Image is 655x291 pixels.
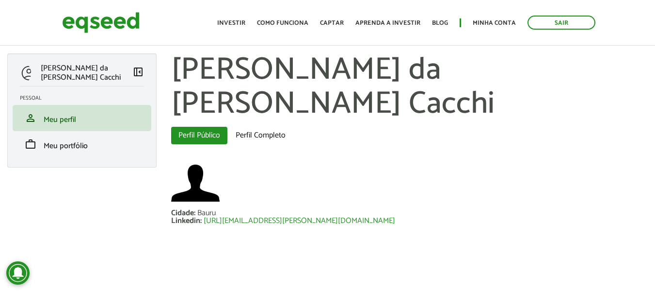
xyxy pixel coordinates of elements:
span: person [25,112,36,124]
span: Meu perfil [44,113,76,126]
a: Minha conta [473,20,516,26]
a: personMeu perfil [20,112,144,124]
span: Meu portfólio [44,139,88,153]
div: Bauru [197,209,216,217]
span: work [25,138,36,150]
h2: Pessoal [20,95,151,101]
span: : [194,206,195,220]
img: EqSeed [62,10,140,35]
span: left_panel_close [132,66,144,78]
a: Investir [217,20,245,26]
a: Ver perfil do usuário. [171,159,220,207]
a: Blog [432,20,448,26]
a: Perfil Completo [228,127,293,144]
p: [PERSON_NAME] da [PERSON_NAME] Cacchi [41,64,132,82]
div: Linkedin [171,217,204,225]
a: [URL][EMAIL_ADDRESS][PERSON_NAME][DOMAIN_NAME] [204,217,395,225]
a: Aprenda a investir [355,20,420,26]
span: : [200,214,202,227]
a: Sair [527,16,595,30]
a: Como funciona [257,20,308,26]
a: workMeu portfólio [20,138,144,150]
a: Perfil Público [171,127,227,144]
h1: [PERSON_NAME] da [PERSON_NAME] Cacchi [171,53,648,122]
li: Meu portfólio [13,131,151,157]
li: Meu perfil [13,105,151,131]
div: Cidade [171,209,197,217]
a: Colapsar menu [132,66,144,80]
img: Foto de Victório Rafael da Silva Cacchi [171,159,220,207]
a: Captar [320,20,344,26]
